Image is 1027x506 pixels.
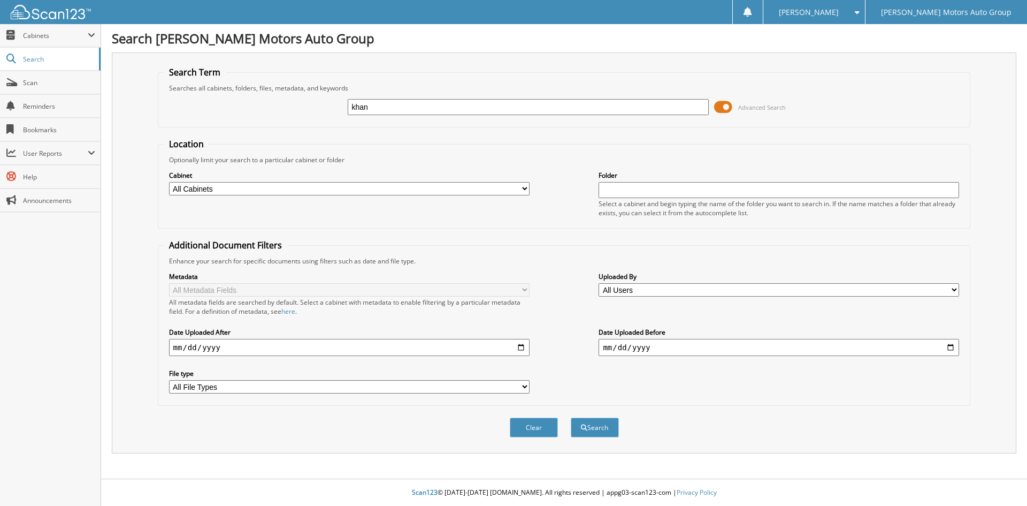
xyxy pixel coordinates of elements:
[599,328,959,337] label: Date Uploaded Before
[101,480,1027,506] div: © [DATE]-[DATE] [DOMAIN_NAME]. All rights reserved | appg03-scan123-com |
[11,5,91,19] img: scan123-logo-white.svg
[412,488,438,497] span: Scan123
[599,339,959,356] input: end
[169,369,530,378] label: File type
[169,298,530,316] div: All metadata fields are searched by default. Select a cabinet with metadata to enable filtering b...
[881,9,1011,16] span: [PERSON_NAME] Motors Auto Group
[23,125,95,134] span: Bookmarks
[599,171,959,180] label: Folder
[112,29,1016,47] h1: Search [PERSON_NAME] Motors Auto Group
[164,155,965,164] div: Optionally limit your search to a particular cabinet or folder
[738,103,786,111] span: Advanced Search
[164,256,965,266] div: Enhance your search for specific documents using filters such as date and file type.
[974,455,1027,506] iframe: Chat Widget
[571,418,619,437] button: Search
[23,172,95,182] span: Help
[169,171,530,180] label: Cabinet
[23,196,95,205] span: Announcements
[779,9,839,16] span: [PERSON_NAME]
[164,66,226,78] legend: Search Term
[164,84,965,93] div: Searches all cabinets, folders, files, metadata, and keywords
[23,102,95,111] span: Reminders
[599,199,959,217] div: Select a cabinet and begin typing the name of the folder you want to search in. If the name match...
[23,55,94,64] span: Search
[169,272,530,281] label: Metadata
[281,307,295,316] a: here
[23,31,88,40] span: Cabinets
[164,239,287,251] legend: Additional Document Filters
[677,488,717,497] a: Privacy Policy
[599,272,959,281] label: Uploaded By
[23,78,95,87] span: Scan
[169,339,530,356] input: start
[510,418,558,437] button: Clear
[169,328,530,337] label: Date Uploaded After
[23,149,88,158] span: User Reports
[164,138,209,150] legend: Location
